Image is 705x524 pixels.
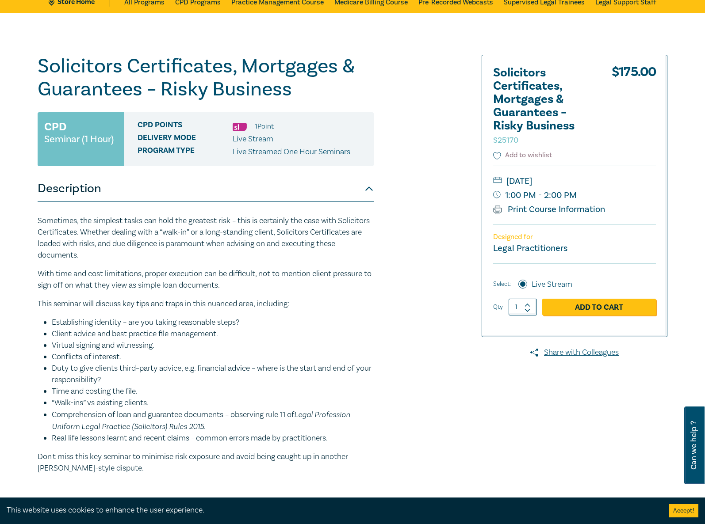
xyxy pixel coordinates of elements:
[493,188,656,202] small: 1:00 PM - 2:00 PM
[38,268,374,291] p: With time and cost limitations, proper execution can be difficult, not to mention client pressure...
[493,233,656,241] p: Designed for
[52,340,374,351] li: Virtual signing and witnessing.
[44,119,66,135] h3: CPD
[52,409,374,433] li: Comprehension of loan and guarantee documents – observing rule 11 of
[493,302,503,312] label: Qty
[233,123,247,131] img: Substantive Law
[38,175,374,202] button: Description
[52,363,374,386] li: Duty to give clients third–party advice, e.g. financial advice – where is the start and end of yo...
[532,279,572,290] label: Live Stream
[44,135,114,144] small: Seminar (1 Hour)
[493,150,552,160] button: Add to wishlist
[255,121,274,132] li: 1 Point
[38,298,374,310] p: This seminar will discuss key tips and traps in this nuanced area, including:
[138,121,233,132] span: CPD Points
[669,504,698,517] button: Accept cookies
[52,397,374,409] li: “Walk-ins” vs existing clients.
[233,134,273,144] span: Live Stream
[233,146,350,158] p: Live Streamed One Hour Seminars
[612,66,656,150] div: $ 175.00
[52,433,374,444] li: Real life lessons learnt and recent claims - common errors made by practitioners.
[38,451,374,474] p: Don't miss this key seminar to minimise risk exposure and avoid being caught up in another [PERSO...
[38,55,374,101] h1: Solicitors Certificates, Mortgages & Guarantees – Risky Business
[493,204,605,215] a: Print Course Information
[52,317,374,328] li: Establishing identity – are you taking reasonable steps?
[38,215,374,261] p: Sometimes, the simplest tasks can hold the greatest risk – this is certainly the case with Solici...
[493,66,590,146] h2: Solicitors Certificates, Mortgages & Guarantees – Risky Business
[482,347,667,358] a: Share with Colleagues
[493,279,511,289] span: Select:
[509,299,537,315] input: 1
[493,243,567,254] small: Legal Practitioners
[690,412,698,479] span: Can we help ?
[138,146,233,158] span: Program type
[7,505,655,516] div: This website uses cookies to enhance the user experience.
[542,299,656,315] a: Add to Cart
[52,386,374,397] li: Time and costing the file.
[493,135,518,145] small: S25170
[493,174,656,188] small: [DATE]
[52,351,374,363] li: Conflicts of interest.
[52,328,374,340] li: Client advice and best practice file management.
[138,133,233,145] span: Delivery Mode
